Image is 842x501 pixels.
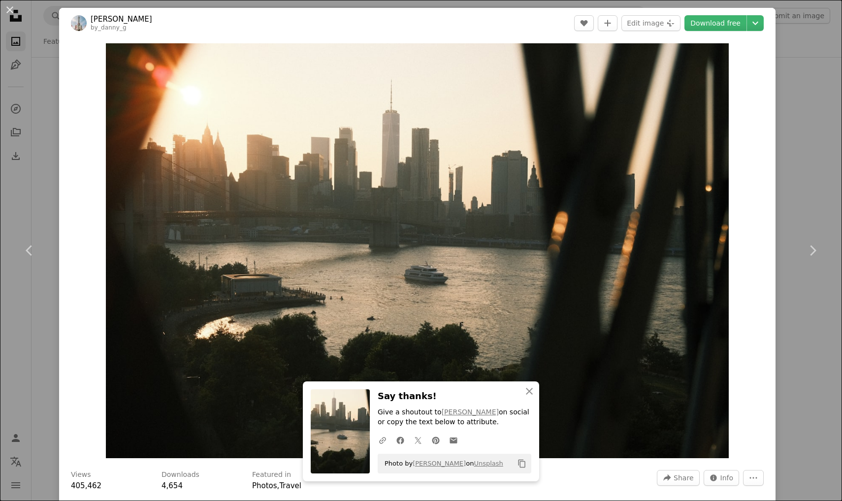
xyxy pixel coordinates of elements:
button: Share this image [657,470,699,486]
span: , [277,481,280,490]
button: Edit image [621,15,680,31]
button: Choose download size [747,15,764,31]
span: 405,462 [71,481,101,490]
button: Copy to clipboard [514,455,530,472]
span: 4,654 [162,481,183,490]
button: More Actions [743,470,764,486]
h3: Say thanks! [378,389,531,404]
a: Share on Twitter [409,430,427,450]
a: Travel [279,481,301,490]
h3: Downloads [162,470,199,480]
span: Info [720,470,734,485]
button: Zoom in on this image [106,43,729,458]
a: [PERSON_NAME] [91,14,152,24]
button: Like [574,15,594,31]
img: Go to Danny Greenberg's profile [71,15,87,31]
button: Stats about this image [704,470,740,486]
h3: Featured in [252,470,291,480]
a: Photos [252,481,277,490]
a: Download free [684,15,746,31]
a: by_danny_g [91,24,127,31]
h3: Views [71,470,91,480]
a: [PERSON_NAME] [413,460,466,467]
a: Share on Facebook [391,430,409,450]
button: Add to Collection [598,15,617,31]
a: [PERSON_NAME] [442,408,499,416]
p: Give a shoutout to on social or copy the text below to attribute. [378,407,531,427]
a: Unsplash [474,460,503,467]
span: Share [674,470,693,485]
a: Share on Pinterest [427,430,445,450]
img: New york city skyline seen across the water at sunset. [106,43,729,458]
a: Share over email [445,430,462,450]
span: Photo by on [380,456,503,471]
a: Next [783,203,842,298]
